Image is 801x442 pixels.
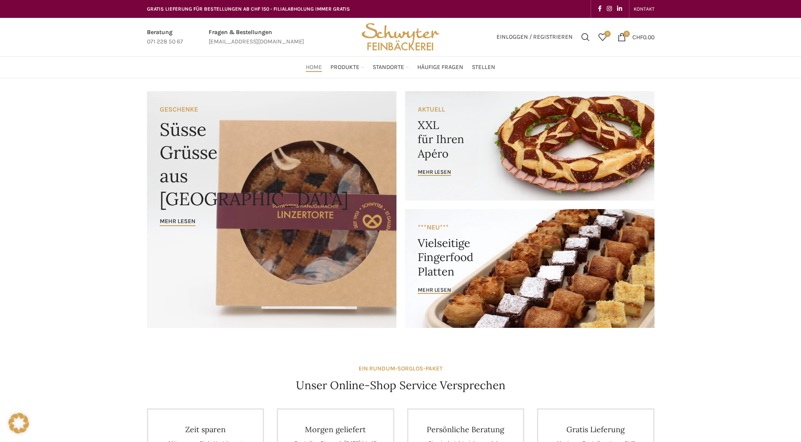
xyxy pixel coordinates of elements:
[147,91,396,328] a: Banner link
[613,29,659,46] a: 0 CHF0.00
[359,365,442,372] strong: EIN RUNDUM-SORGLOS-PAKET
[147,6,350,12] span: GRATIS LIEFERUNG FÜR BESTELLUNGEN AB CHF 150 - FILIALABHOLUNG IMMER GRATIS
[594,29,611,46] a: 0
[359,18,442,56] img: Bäckerei Schwyter
[604,31,611,37] span: 0
[296,378,505,393] h4: Unser Online-Shop Service Versprechen
[143,59,659,76] div: Main navigation
[577,29,594,46] a: Suchen
[472,63,495,72] span: Stellen
[595,3,604,15] a: Facebook social link
[629,0,659,17] div: Secondary navigation
[492,29,577,46] a: Einloggen / Registrieren
[472,59,495,76] a: Stellen
[632,33,655,40] bdi: 0.00
[291,425,380,434] h4: Morgen geliefert
[373,59,409,76] a: Standorte
[632,33,643,40] span: CHF
[306,59,322,76] a: Home
[417,59,463,76] a: Häufige Fragen
[623,31,630,37] span: 0
[417,63,463,72] span: Häufige Fragen
[594,29,611,46] div: Meine Wunschliste
[330,59,364,76] a: Produkte
[359,33,442,40] a: Site logo
[405,209,655,328] a: Banner link
[330,63,359,72] span: Produkte
[405,91,655,201] a: Banner link
[551,425,640,434] h4: Gratis Lieferung
[497,34,573,40] span: Einloggen / Registrieren
[209,28,304,47] a: Infobox link
[161,425,250,434] h4: Zeit sparen
[634,6,655,12] span: KONTAKT
[421,425,511,434] h4: Persönliche Beratung
[373,63,404,72] span: Standorte
[147,28,183,47] a: Infobox link
[604,3,614,15] a: Instagram social link
[306,63,322,72] span: Home
[634,0,655,17] a: KONTAKT
[614,3,625,15] a: Linkedin social link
